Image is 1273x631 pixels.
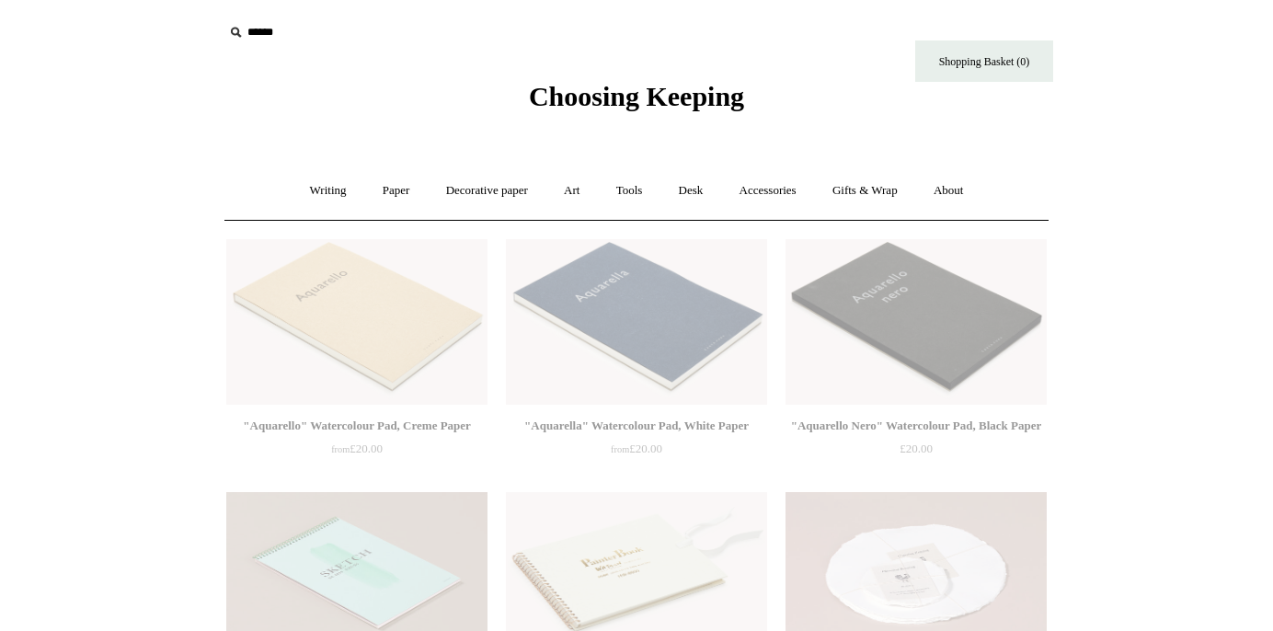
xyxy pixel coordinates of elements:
img: "Aquarello" Watercolour Pad, Creme Paper [226,239,487,405]
a: Tools [600,166,659,215]
a: "Aquarello Nero" Watercolour Pad, Black Paper "Aquarello Nero" Watercolour Pad, Black Paper [786,239,1047,405]
a: "Aquarella" Watercolour Pad, White Paper "Aquarella" Watercolour Pad, White Paper [506,239,767,405]
a: Paper [366,166,427,215]
a: Choosing Keeping [529,96,744,109]
a: Accessories [723,166,813,215]
div: "Aquarella" Watercolour Pad, White Paper [510,415,763,437]
a: Gifts & Wrap [816,166,914,215]
div: "Aquarello" Watercolour Pad, Creme Paper [231,415,483,437]
a: "Aquarello Nero" Watercolour Pad, Black Paper £20.00 [786,415,1047,490]
span: from [331,444,350,454]
a: "Aquarello" Watercolour Pad, Creme Paper "Aquarello" Watercolour Pad, Creme Paper [226,239,487,405]
a: Shopping Basket (0) [915,40,1053,82]
a: Desk [662,166,720,215]
img: "Aquarello Nero" Watercolour Pad, Black Paper [786,239,1047,405]
div: "Aquarello Nero" Watercolour Pad, Black Paper [790,415,1042,437]
a: Art [547,166,596,215]
span: £20.00 [900,442,933,455]
a: Decorative paper [430,166,545,215]
a: About [917,166,981,215]
a: Writing [293,166,363,215]
a: "Aquarello" Watercolour Pad, Creme Paper from£20.00 [226,415,487,490]
span: £20.00 [331,442,383,455]
a: "Aquarella" Watercolour Pad, White Paper from£20.00 [506,415,767,490]
span: £20.00 [611,442,662,455]
img: "Aquarella" Watercolour Pad, White Paper [506,239,767,405]
span: Choosing Keeping [529,81,744,111]
span: from [611,444,629,454]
